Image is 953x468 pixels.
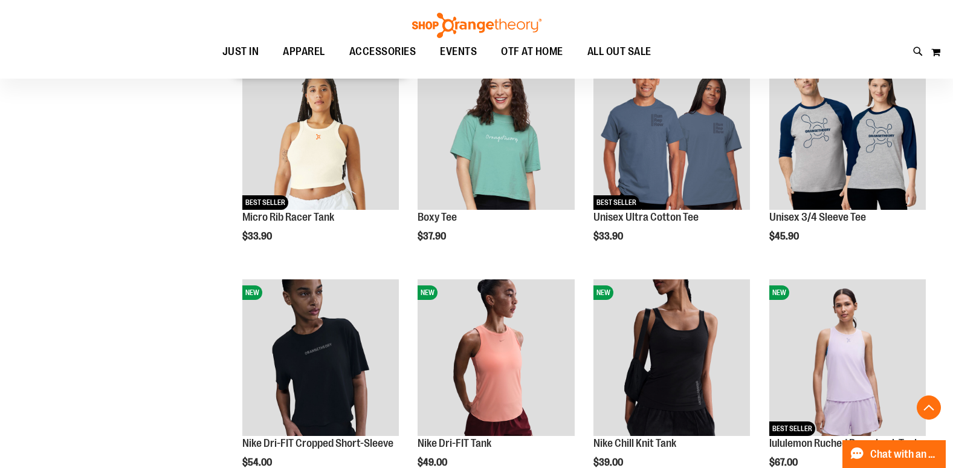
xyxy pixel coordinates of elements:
img: Unisex 3/4 Sleeve Tee [769,53,926,210]
a: Micro Rib Racer Tank [242,211,334,223]
a: Unisex Ultra Cotton TeeNEWBEST SELLER [593,53,750,212]
a: Unisex 3/4 Sleeve Tee [769,211,866,223]
span: $33.90 [242,231,274,242]
a: Nike Chill Knit Tank [593,437,676,449]
span: NEW [769,285,789,300]
button: Back To Top [917,395,941,420]
span: $49.00 [418,457,449,468]
span: ALL OUT SALE [587,38,651,65]
span: $39.00 [593,457,625,468]
div: product [763,47,932,273]
span: $54.00 [242,457,274,468]
div: product [236,47,405,273]
button: Chat with an Expert [842,440,946,468]
img: Shop Orangetheory [410,13,543,38]
span: $45.90 [769,231,801,242]
span: BEST SELLER [242,195,288,210]
span: $33.90 [593,231,625,242]
a: Micro Rib Racer TankNEWBEST SELLER [242,53,399,212]
span: BEST SELLER [593,195,639,210]
span: OTF AT HOME [501,38,563,65]
span: $67.00 [769,457,800,468]
img: Unisex Ultra Cotton Tee [593,53,750,210]
a: lululemon Ruched Racerback Tank [769,437,919,449]
img: Nike Chill Knit Tank [593,279,750,436]
img: lululemon Ruched Racerback Tank [769,279,926,436]
img: Micro Rib Racer Tank [242,53,399,210]
span: EVENTS [440,38,477,65]
a: Unisex Ultra Cotton Tee [593,211,699,223]
a: Nike Dri-FIT TankNEW [418,279,574,438]
a: Boxy Tee [418,211,457,223]
span: BEST SELLER [769,421,815,436]
span: NEW [418,285,438,300]
span: APPAREL [283,38,325,65]
span: $37.90 [418,231,448,242]
img: Nike Dri-FIT Cropped Short-Sleeve [242,279,399,436]
img: Nike Dri-FIT Tank [418,279,574,436]
span: ACCESSORIES [349,38,416,65]
a: Nike Dri-FIT Cropped Short-Sleeve [242,437,393,449]
a: Nike Dri-FIT Tank [418,437,491,449]
span: NEW [242,285,262,300]
a: lululemon Ruched Racerback TankNEWBEST SELLER [769,279,926,438]
img: Boxy Tee [418,53,574,210]
div: product [412,47,580,273]
a: Nike Dri-FIT Cropped Short-SleeveNEW [242,279,399,438]
span: Chat with an Expert [870,449,938,460]
a: Nike Chill Knit TankNEW [593,279,750,438]
span: JUST IN [222,38,259,65]
div: product [587,47,756,273]
a: Unisex 3/4 Sleeve TeeNEW [769,53,926,212]
span: NEW [593,285,613,300]
a: Boxy TeeNEW [418,53,574,212]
